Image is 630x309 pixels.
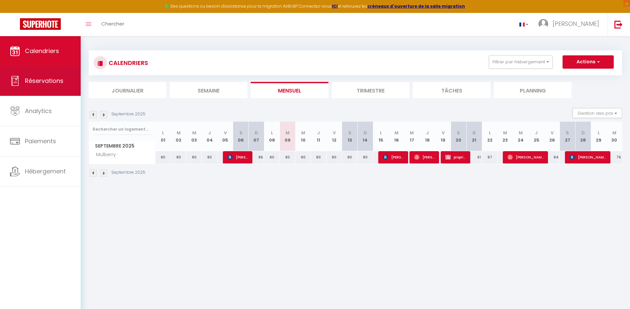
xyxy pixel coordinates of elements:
abbr: D [364,130,367,136]
abbr: J [317,130,320,136]
th: 15 [373,122,389,151]
span: Calendriers [25,47,59,55]
th: 12 [326,122,342,151]
div: 87 [482,151,497,163]
div: 80 [326,151,342,163]
th: 23 [497,122,513,151]
abbr: V [551,130,554,136]
abbr: L [598,130,600,136]
abbr: V [442,130,445,136]
abbr: M [395,130,399,136]
span: Paiements [25,137,56,145]
abbr: L [489,130,491,136]
div: 80 [342,151,358,163]
div: 80 [202,151,218,163]
th: 26 [544,122,560,151]
span: [PERSON_NAME] [553,20,599,28]
span: Analytics [25,107,52,115]
span: [PERSON_NAME] [570,151,606,163]
th: 16 [389,122,404,151]
div: 80 [280,151,295,163]
th: 17 [404,122,420,151]
div: 80 [311,151,326,163]
th: 08 [264,122,280,151]
span: [PERSON_NAME] [383,151,404,163]
li: Journalier [89,82,166,98]
a: ... [PERSON_NAME] [533,13,607,36]
th: 24 [513,122,529,151]
span: [PERSON_NAME] [414,151,435,163]
div: 80 [171,151,186,163]
h3: CALENDRIERS [107,55,148,70]
abbr: V [333,130,336,136]
th: 07 [249,122,264,151]
div: 86 [249,151,264,163]
th: 10 [295,122,311,151]
span: proprietaitre séjour [445,151,466,163]
th: 09 [280,122,295,151]
abbr: L [271,130,273,136]
abbr: D [582,130,585,136]
abbr: J [535,130,538,136]
abbr: M [286,130,290,136]
abbr: L [162,130,164,136]
div: 91 [466,151,482,163]
img: logout [614,20,623,29]
th: 11 [311,122,326,151]
div: 80 [186,151,202,163]
button: Gestion des prix [573,108,622,118]
button: Filtrer par hébergement [489,55,553,69]
abbr: D [255,130,258,136]
th: 18 [420,122,435,151]
span: Réservations [25,77,63,85]
button: Actions [563,55,614,69]
abbr: M [177,130,181,136]
abbr: M [612,130,616,136]
div: 80 [264,151,280,163]
p: Septembre 2025 [111,111,145,117]
a: Chercher [96,13,129,36]
th: 06 [233,122,249,151]
abbr: L [380,130,382,136]
abbr: M [301,130,305,136]
th: 01 [155,122,171,151]
abbr: M [519,130,523,136]
div: 80 [295,151,311,163]
abbr: S [348,130,351,136]
button: Ouvrir le widget de chat LiveChat [5,3,25,23]
a: ICI [332,3,338,9]
abbr: S [239,130,242,136]
span: Hébergement [25,167,66,175]
th: 13 [342,122,358,151]
abbr: M [192,130,196,136]
a: créneaux d'ouverture de la salle migration [367,3,465,9]
th: 02 [171,122,186,151]
span: Chercher [101,20,124,27]
li: Planning [494,82,572,98]
abbr: J [208,130,211,136]
abbr: V [224,130,227,136]
p: Septembre 2025 [111,169,145,176]
div: 80 [357,151,373,163]
abbr: S [566,130,569,136]
span: [PERSON_NAME][DATE] [227,151,248,163]
th: 28 [575,122,591,151]
th: 25 [529,122,544,151]
th: 20 [451,122,467,151]
th: 22 [482,122,497,151]
abbr: M [503,130,507,136]
img: ... [538,19,548,29]
div: 84 [544,151,560,163]
th: 21 [466,122,482,151]
th: 03 [186,122,202,151]
th: 19 [435,122,451,151]
abbr: D [473,130,476,136]
th: 14 [357,122,373,151]
th: 29 [591,122,606,151]
th: 04 [202,122,218,151]
li: Trimestre [332,82,409,98]
span: Septembre 2025 [89,141,155,151]
img: Super Booking [20,18,61,30]
th: 30 [606,122,622,151]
